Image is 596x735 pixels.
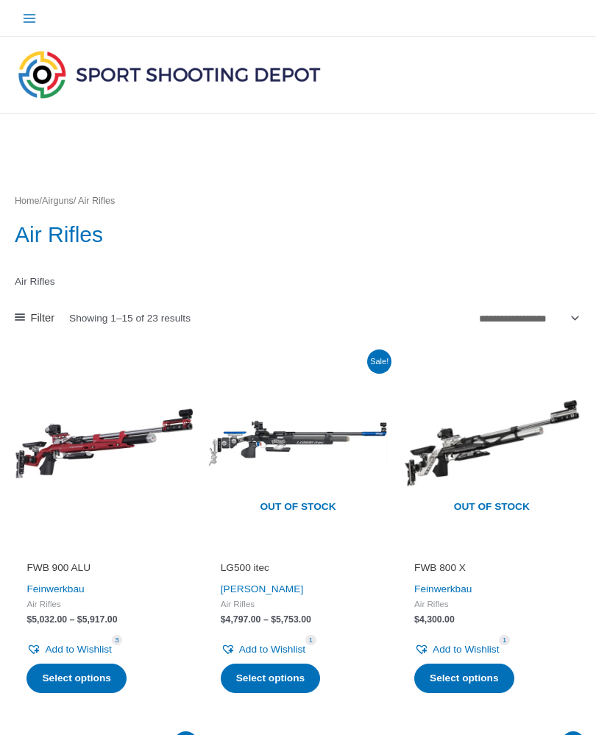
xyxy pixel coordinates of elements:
span: Add to Wishlist [239,644,305,655]
span: 1 [499,635,509,645]
p: Air Rifles [15,272,581,291]
a: Home [15,196,40,206]
span: Out of stock [412,492,571,523]
span: Air Rifles [414,598,570,609]
span: $ [26,614,32,625]
nav: Breadcrumb [15,193,581,210]
iframe: Customer reviews powered by Trustpilot [414,541,570,558]
span: 3 [112,635,122,645]
a: FWB 800 X [414,561,570,580]
span: Add to Wishlist [433,644,499,655]
img: FWB 900 ALU [15,354,194,533]
a: Select options for “FWB 800 X” [414,664,514,693]
span: Air Rifles [26,598,182,609]
span: Sale! [367,349,391,374]
img: LG500 itec [208,354,387,533]
span: Add to Wishlist [45,644,111,655]
h1: Air Rifles [15,219,581,250]
a: Add to Wishlist [26,640,111,658]
bdi: 4,797.00 [221,614,261,625]
span: Filter [31,308,55,328]
span: – [263,614,269,625]
a: [PERSON_NAME] [221,583,303,594]
a: FWB 900 ALU [26,561,182,580]
img: FWB 800 X [402,354,581,533]
select: Shop order [474,308,581,329]
a: Out of stock [208,354,387,533]
a: Select options for “FWB 900 ALU” [26,664,126,693]
h2: LG500 itec [221,561,376,575]
bdi: 5,753.00 [271,614,311,625]
a: Airguns [42,196,74,206]
h2: FWB 900 ALU [26,561,182,575]
span: – [70,614,75,625]
bdi: 4,300.00 [414,614,455,625]
span: $ [414,614,419,625]
a: LG500 itec [221,561,376,580]
span: $ [77,614,82,625]
button: Main menu toggle [15,4,43,32]
iframe: Customer reviews powered by Trustpilot [221,541,376,558]
h2: FWB 800 X [414,561,570,575]
img: Sport Shooting Depot [15,47,324,102]
a: Add to Wishlist [221,640,305,658]
a: Feinwerkbau [414,583,472,594]
span: $ [271,614,276,625]
a: Feinwerkbau [26,583,84,594]
a: Select options for “LG500 itec” [221,664,320,693]
a: Add to Wishlist [414,640,499,658]
iframe: Customer reviews powered by Trustpilot [26,541,182,558]
span: 1 [305,635,316,645]
span: Air Rifles [221,598,376,609]
bdi: 5,917.00 [77,614,118,625]
bdi: 5,032.00 [26,614,67,625]
a: Filter [15,308,54,328]
span: Out of stock [219,492,377,523]
a: Out of stock [402,354,581,533]
p: Showing 1–15 of 23 results [69,313,191,324]
span: $ [221,614,226,625]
